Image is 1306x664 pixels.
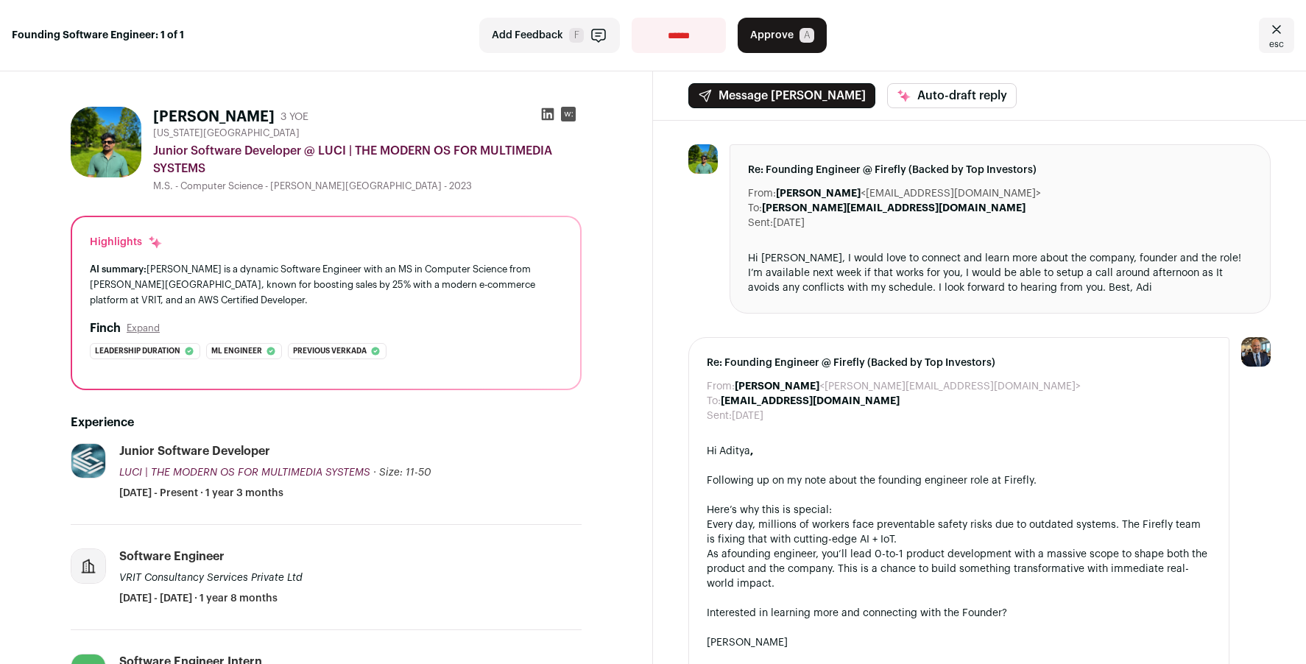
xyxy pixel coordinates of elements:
[707,356,1211,370] span: Re: Founding Engineer @ Firefly (Backed by Top Investors)
[748,163,1252,177] span: Re: Founding Engineer @ Firefly (Backed by Top Investors)
[153,180,582,192] div: M.S. - Computer Science - [PERSON_NAME][GEOGRAPHIC_DATA] - 2023
[119,467,370,478] span: LUCI | THE MODERN OS FOR MULTIMEDIA SYSTEMS
[12,28,184,43] strong: Founding Software Engineer: 1 of 1
[90,261,562,308] div: [PERSON_NAME] is a dynamic Software Engineer with an MS in Computer Science from [PERSON_NAME][GE...
[153,107,275,127] h1: [PERSON_NAME]
[479,18,620,53] button: Add Feedback F
[707,394,721,409] dt: To:
[71,414,582,431] h2: Experience
[727,549,816,559] a: founding engineer
[707,473,1211,488] div: Following up on my note about the founding engineer role at Firefly.
[492,28,563,43] span: Add Feedback
[373,467,431,478] span: · Size: 11-50
[748,201,762,216] dt: To:
[776,188,861,199] b: [PERSON_NAME]
[748,186,776,201] dt: From:
[707,379,735,394] dt: From:
[707,503,1211,518] div: Here’s why this is special:
[90,264,147,274] span: AI summary:
[750,446,753,456] strong: ,
[887,83,1017,108] button: Auto-draft reply
[90,319,121,337] h2: Finch
[71,549,105,583] img: company-logo-placeholder-414d4e2ec0e2ddebbe968bf319fdfe5acfe0c9b87f798d344e800bc9a89632a0.png
[71,107,141,177] img: 4b2c614c90fce5dfde55408229316199ba7f1f857f5a09400bfddcad6050ed00.jpg
[127,322,160,334] button: Expand
[95,344,180,359] span: Leadership duration
[119,573,303,583] span: VRIT Consultancy Services Private Ltd
[119,443,270,459] div: Junior Software Developer
[280,110,308,124] div: 3 YOE
[688,83,875,108] button: Message [PERSON_NAME]
[748,216,773,230] dt: Sent:
[707,606,1211,621] div: Interested in learning more and connecting with the Founder?
[707,409,732,423] dt: Sent:
[119,548,225,565] div: Software Engineer
[738,18,827,53] button: Approve A
[800,28,814,43] span: A
[707,518,1211,547] li: Every day, millions of workers face preventable safety risks due to outdated systems. The Firefly...
[776,186,1041,201] dd: <[EMAIL_ADDRESS][DOMAIN_NAME]>
[732,409,763,423] dd: [DATE]
[1259,18,1294,53] a: Close
[707,547,1211,591] li: As a , you’ll lead 0-to-1 product development with a massive scope to shape both the product and ...
[90,235,163,250] div: Highlights
[762,203,1026,213] b: [PERSON_NAME][EMAIL_ADDRESS][DOMAIN_NAME]
[748,251,1252,295] div: Hi [PERSON_NAME], I would love to connect and learn more about the company, founder and the role!...
[688,144,718,174] img: 4b2c614c90fce5dfde55408229316199ba7f1f857f5a09400bfddcad6050ed00.jpg
[293,344,367,359] span: Previous verkada
[735,381,819,392] b: [PERSON_NAME]
[735,379,1081,394] dd: <[PERSON_NAME][EMAIL_ADDRESS][DOMAIN_NAME]>
[1269,38,1284,50] span: esc
[569,28,584,43] span: F
[750,28,794,43] span: Approve
[153,142,582,177] div: Junior Software Developer @ LUCI | THE MODERN OS FOR MULTIMEDIA SYSTEMS
[71,444,105,478] img: 8b550c7d248fe36425fd730f3c0553081900ca937751f5f98f2dc29dd3394e7e
[707,635,1211,650] div: [PERSON_NAME]
[773,216,805,230] dd: [DATE]
[119,591,278,606] span: [DATE] - [DATE] · 1 year 8 months
[211,344,262,359] span: Ml engineer
[153,127,300,139] span: [US_STATE][GEOGRAPHIC_DATA]
[721,396,900,406] b: [EMAIL_ADDRESS][DOMAIN_NAME]
[119,486,283,501] span: [DATE] - Present · 1 year 3 months
[1241,337,1271,367] img: 18202275-medium_jpg
[707,444,1211,459] div: Hi Aditya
